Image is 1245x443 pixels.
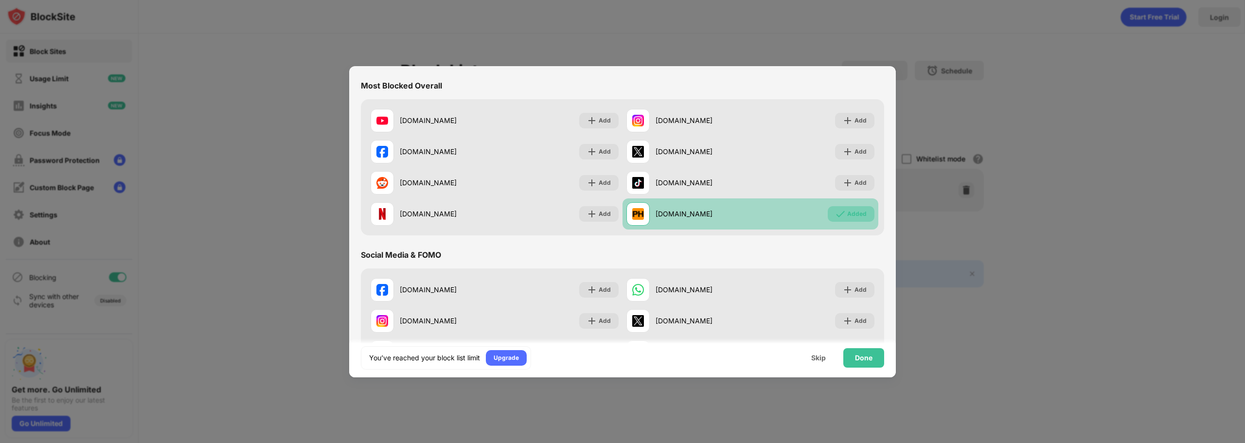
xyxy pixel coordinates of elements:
[656,209,750,219] div: [DOMAIN_NAME]
[847,209,867,219] div: Added
[361,81,442,90] div: Most Blocked Overall
[811,354,826,362] div: Skip
[632,177,644,189] img: favicons
[400,146,495,157] div: [DOMAIN_NAME]
[376,315,388,327] img: favicons
[369,353,480,363] div: You’ve reached your block list limit
[854,178,867,188] div: Add
[400,316,495,326] div: [DOMAIN_NAME]
[376,177,388,189] img: favicons
[656,115,750,125] div: [DOMAIN_NAME]
[854,116,867,125] div: Add
[632,315,644,327] img: favicons
[599,147,611,157] div: Add
[599,316,611,326] div: Add
[656,177,750,188] div: [DOMAIN_NAME]
[376,146,388,158] img: favicons
[400,115,495,125] div: [DOMAIN_NAME]
[854,147,867,157] div: Add
[494,353,519,363] div: Upgrade
[599,209,611,219] div: Add
[632,284,644,296] img: favicons
[855,354,872,362] div: Done
[376,115,388,126] img: favicons
[599,178,611,188] div: Add
[361,250,441,260] div: Social Media & FOMO
[656,146,750,157] div: [DOMAIN_NAME]
[376,284,388,296] img: favicons
[400,209,495,219] div: [DOMAIN_NAME]
[400,177,495,188] div: [DOMAIN_NAME]
[854,316,867,326] div: Add
[599,116,611,125] div: Add
[632,146,644,158] img: favicons
[632,115,644,126] img: favicons
[599,285,611,295] div: Add
[400,284,495,295] div: [DOMAIN_NAME]
[656,284,750,295] div: [DOMAIN_NAME]
[632,208,644,220] img: favicons
[854,285,867,295] div: Add
[656,316,750,326] div: [DOMAIN_NAME]
[376,208,388,220] img: favicons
